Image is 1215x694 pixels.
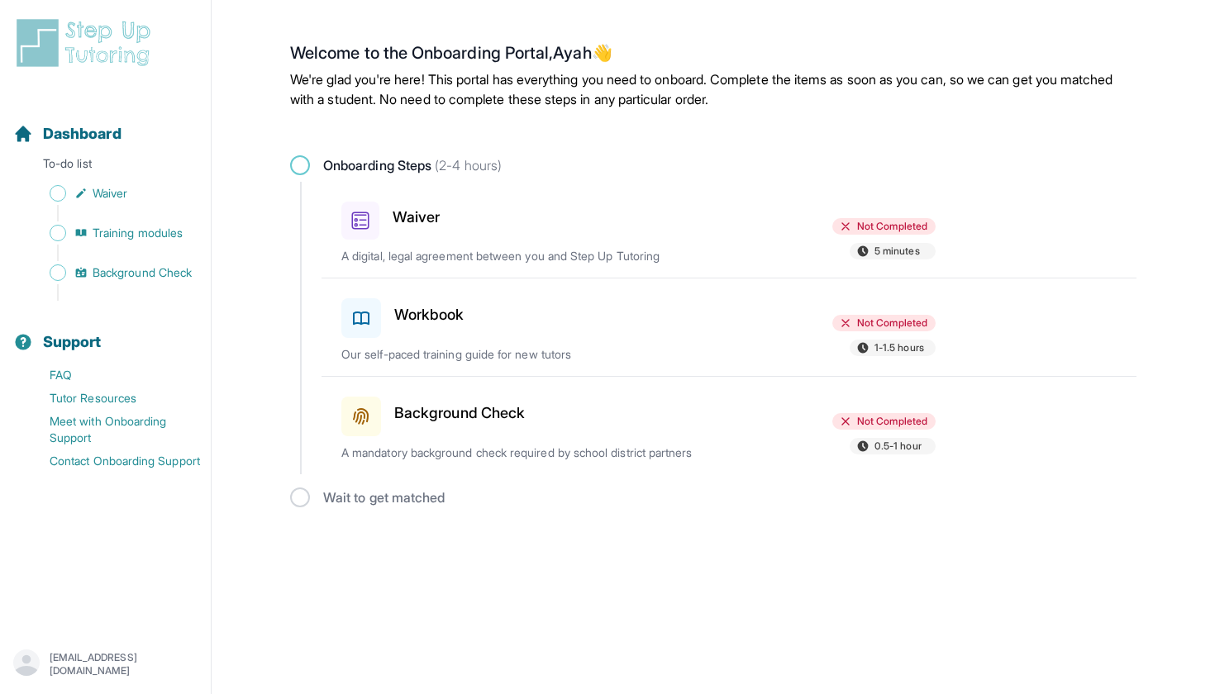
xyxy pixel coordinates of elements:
span: Dashboard [43,122,121,145]
a: WaiverNot Completed5 minutesA digital, legal agreement between you and Step Up Tutoring [322,182,1136,278]
h3: Background Check [394,402,525,425]
h3: Workbook [394,303,465,326]
a: Contact Onboarding Support [13,449,211,473]
span: Not Completed [857,220,927,233]
a: FAQ [13,364,211,387]
span: (2-4 hours) [431,157,502,173]
p: Our self-paced training guide for new tutors [341,346,728,363]
span: Onboarding Steps [323,155,502,175]
a: Background Check [13,261,211,284]
h2: Welcome to the Onboarding Portal, Ayah 👋 [290,43,1136,69]
button: Dashboard [7,96,204,152]
span: Not Completed [857,316,927,330]
span: 0.5-1 hour [874,440,922,453]
a: Waiver [13,182,211,205]
span: Training modules [93,225,183,241]
p: To-do list [7,155,204,178]
span: Support [43,330,102,354]
a: Background CheckNot Completed0.5-1 hourA mandatory background check required by school district p... [322,377,1136,474]
span: Background Check [93,264,192,281]
span: Waiver [93,185,127,202]
p: We're glad you're here! This portal has everything you need to onboard. Complete the items as soo... [290,69,1136,109]
p: A digital, legal agreement between you and Step Up Tutoring [341,248,728,264]
span: 1-1.5 hours [874,341,924,354]
button: [EMAIL_ADDRESS][DOMAIN_NAME] [13,649,198,679]
p: A mandatory background check required by school district partners [341,444,728,461]
a: Dashboard [13,122,121,145]
span: Not Completed [857,415,927,428]
a: Tutor Resources [13,387,211,410]
a: Meet with Onboarding Support [13,410,211,449]
a: WorkbookNot Completed1-1.5 hoursOur self-paced training guide for new tutors [322,278,1136,376]
a: Training modules [13,221,211,245]
p: [EMAIL_ADDRESS][DOMAIN_NAME] [50,651,198,677]
span: 5 minutes [874,245,920,258]
img: logo [13,17,160,69]
h3: Waiver [393,206,440,229]
button: Support [7,304,204,360]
